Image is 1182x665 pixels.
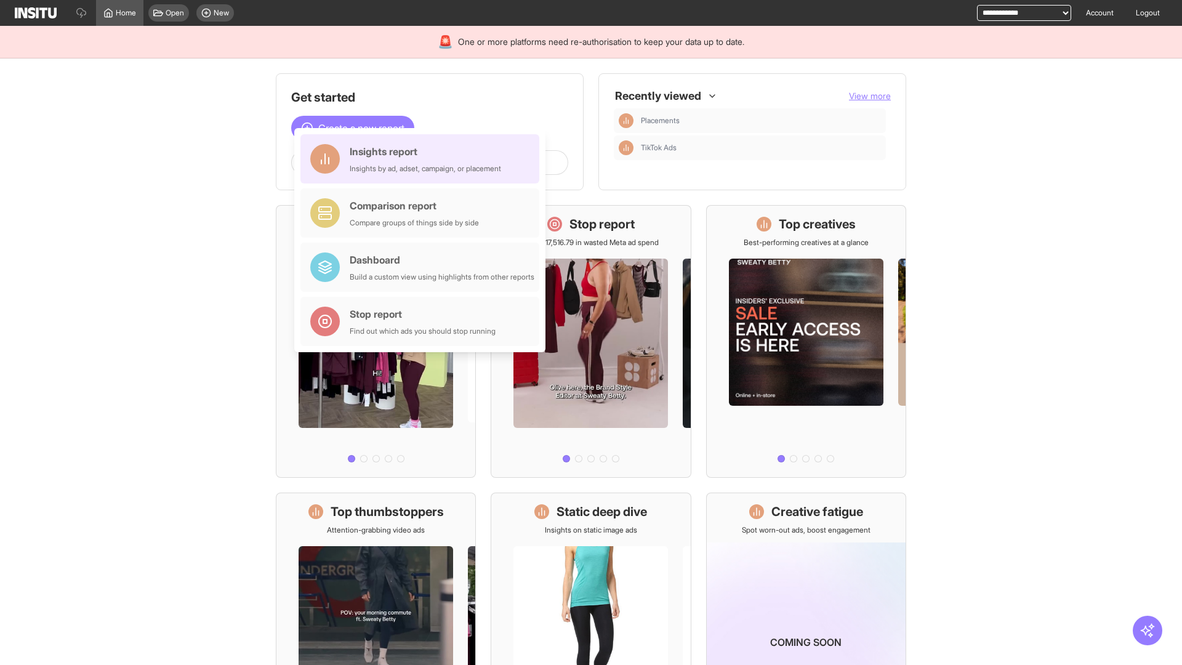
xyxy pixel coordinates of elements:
button: View more [849,90,891,102]
span: Home [116,8,136,18]
span: View more [849,91,891,101]
span: One or more platforms need re-authorisation to keep your data up to date. [458,36,744,48]
p: Attention-grabbing video ads [327,525,425,535]
div: Insights [619,140,633,155]
div: Find out which ads you should stop running [350,326,496,336]
div: Stop report [350,307,496,321]
h1: Static deep dive [557,503,647,520]
h1: Top thumbstoppers [331,503,444,520]
div: Insights by ad, adset, campaign, or placement [350,164,501,174]
div: Insights [619,113,633,128]
span: Placements [641,116,881,126]
p: Insights on static image ads [545,525,637,535]
div: Build a custom view using highlights from other reports [350,272,534,282]
span: Create a new report [318,121,404,135]
a: What's live nowSee all active ads instantly [276,205,476,478]
a: Top creativesBest-performing creatives at a glance [706,205,906,478]
span: New [214,8,229,18]
div: 🚨 [438,33,453,50]
h1: Get started [291,89,568,106]
span: Open [166,8,184,18]
img: Logo [15,7,57,18]
span: TikTok Ads [641,143,881,153]
span: TikTok Ads [641,143,677,153]
div: Dashboard [350,252,534,267]
span: Placements [641,116,680,126]
button: Create a new report [291,116,414,140]
a: Stop reportSave £17,516.79 in wasted Meta ad spend [491,205,691,478]
p: Save £17,516.79 in wasted Meta ad spend [523,238,659,248]
h1: Stop report [569,216,635,233]
h1: Top creatives [779,216,856,233]
div: Compare groups of things side by side [350,218,479,228]
div: Insights report [350,144,501,159]
div: Comparison report [350,198,479,213]
p: Best-performing creatives at a glance [744,238,869,248]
